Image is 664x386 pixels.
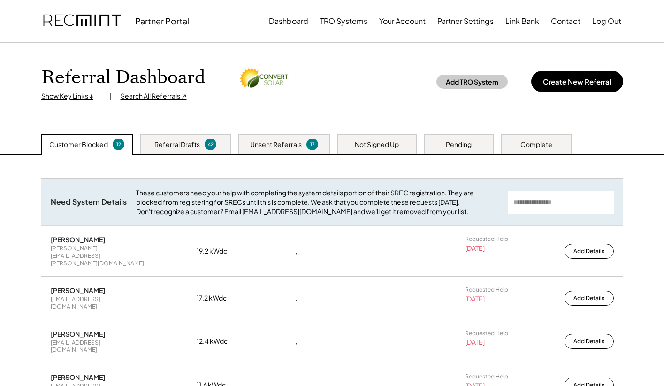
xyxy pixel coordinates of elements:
img: recmint-logotype%403x.png [43,5,121,37]
div: [DATE] [465,244,485,253]
div: [PERSON_NAME] [51,373,105,381]
img: https___81c9f9a64b6149b79fe163a7ab40bc5d.cdn.bubble.io_f1731941372166x167585963175993280_convert-... [238,66,290,89]
div: , [296,338,297,346]
h1: Referral Dashboard [41,67,205,89]
div: [PERSON_NAME] [51,286,105,294]
div: [EMAIL_ADDRESS][DOMAIN_NAME] [51,339,145,354]
div: 12.4 kWdc [197,337,244,346]
div: Pending [446,140,472,149]
div: Requested Help [465,286,508,293]
div: [PERSON_NAME] [51,235,105,244]
button: Add Details [565,334,614,349]
div: , [296,295,297,302]
div: These customers need your help with completing the system details portion of their SREC registrat... [136,188,499,216]
button: Your Account [379,12,426,31]
button: TRO Systems [320,12,367,31]
div: Not Signed Up [355,140,399,149]
div: [DATE] [465,338,485,347]
button: Add Details [565,291,614,306]
button: Contact [551,12,580,31]
div: [EMAIL_ADDRESS][DOMAIN_NAME] [51,295,145,310]
button: Log Out [592,12,621,31]
div: Unsent Referrals [250,140,302,149]
div: [DATE] [465,294,485,304]
div: 17 [308,141,317,148]
div: 42 [206,141,215,148]
div: , [296,248,297,255]
div: 12 [114,141,123,148]
div: Need System Details [51,197,127,207]
button: Link Bank [505,12,539,31]
div: Show Key Links ↓ [41,92,100,101]
div: Requested Help [465,330,508,337]
button: Create New Referral [531,71,623,92]
div: Customer Blocked [49,140,108,149]
button: Add Details [565,244,614,259]
div: Requested Help [465,373,508,380]
div: Partner Portal [135,15,189,26]
div: 17.2 kWdc [197,293,244,303]
div: 19.2 kWdc [197,247,244,256]
button: Dashboard [269,12,308,31]
div: [PERSON_NAME][EMAIL_ADDRESS][PERSON_NAME][DOMAIN_NAME] [51,245,145,267]
div: Complete [520,140,552,149]
button: Partner Settings [437,12,494,31]
button: Add TRO System [436,75,508,89]
div: Search All Referrals ↗ [121,92,187,101]
div: Referral Drafts [154,140,200,149]
div: [PERSON_NAME] [51,330,105,338]
div: | [109,92,111,101]
div: Requested Help [465,235,508,243]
